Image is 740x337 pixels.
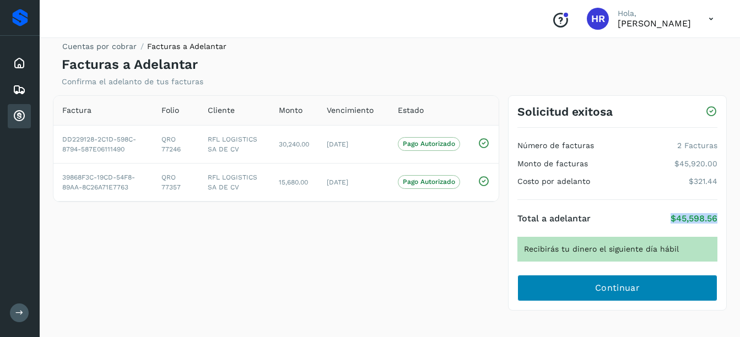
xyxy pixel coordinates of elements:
[327,178,348,186] span: [DATE]
[53,125,153,163] td: DD229128-2C1D-598C-8794-587E06111490
[689,177,717,186] p: $321.44
[199,125,270,163] td: RFL LOGISTICS SA DE CV
[8,104,31,128] div: Cuentas por cobrar
[517,159,588,168] h4: Monto de facturas
[517,177,590,186] h4: Costo por adelanto
[403,178,455,186] p: Pago Autorizado
[517,275,717,301] button: Continuar
[677,141,717,150] p: 2 Facturas
[671,213,717,224] p: $45,598.56
[153,163,199,201] td: QRO 77357
[517,105,613,118] h3: Solicitud exitosa
[153,125,199,163] td: QRO 77246
[279,105,303,116] span: Monto
[403,140,455,148] p: Pago Autorizado
[279,178,308,186] span: 15,680.00
[674,159,717,168] p: $45,920.00
[618,18,691,29] p: Horacio Ramirez Flores
[208,105,235,116] span: Cliente
[8,78,31,102] div: Embarques
[279,140,309,148] span: 30,240.00
[618,9,691,18] p: Hola,
[398,105,424,116] span: Estado
[517,141,594,150] h4: Número de facturas
[327,105,374,116] span: Vencimiento
[62,77,203,86] p: Confirma el adelanto de tus facturas
[53,163,153,201] td: 39868F3C-19CD-54F8-89AA-8C26A71E7763
[62,57,198,73] h4: Facturas a Adelantar
[595,282,640,294] span: Continuar
[161,105,179,116] span: Folio
[147,42,226,51] span: Facturas a Adelantar
[327,140,348,148] span: [DATE]
[62,41,226,57] nav: breadcrumb
[62,105,91,116] span: Factura
[199,163,270,201] td: RFL LOGISTICS SA DE CV
[517,237,717,262] div: Recibirás tu dinero el siguiente día hábil
[517,213,591,224] h4: Total a adelantar
[62,42,137,51] a: Cuentas por cobrar
[8,51,31,75] div: Inicio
